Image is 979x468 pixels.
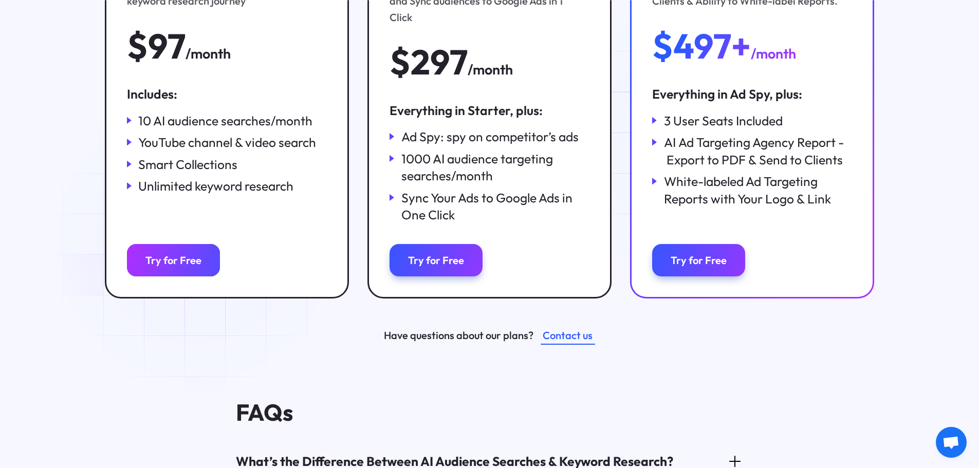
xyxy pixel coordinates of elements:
div: Smart Collections [138,156,237,173]
a: Try for Free [652,244,745,276]
div: Everything in Ad Spy, plus: [652,85,852,103]
div: Try for Free [408,254,464,267]
div: /month [751,43,796,65]
h4: FAQs [236,400,743,425]
div: 1000 AI audience targeting searches/month [401,150,589,184]
a: Try for Free [127,244,220,276]
div: White-labeled Ad Targeting Reports with Your Logo & Link [664,173,852,207]
div: Contact us [543,327,593,343]
div: Ad Spy: spy on competitor’s ads [401,128,579,145]
a: Try for Free [390,244,483,276]
div: Includes: [127,85,327,103]
div: $297 [390,44,468,80]
a: Chat öffnen [936,427,967,458]
div: YouTube channel & video search [138,134,316,151]
div: Have questions about our plans? [384,327,533,343]
div: /month [468,59,513,81]
a: Contact us [541,326,595,344]
div: $97 [127,28,186,64]
div: Sync Your Ads to Google Ads in One Click [401,189,589,223]
div: 10 AI audience searches/month [138,112,312,129]
div: Unlimited keyword research [138,177,293,195]
div: $497+ [652,28,751,64]
div: Everything in Starter, plus: [390,102,589,119]
div: /month [186,43,231,65]
div: Try for Free [671,254,727,267]
div: 3 User Seats Included [664,112,783,129]
div: Try for Free [145,254,201,267]
div: AI Ad Targeting Agency Report - Export to PDF & Send to Clients [664,134,852,168]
